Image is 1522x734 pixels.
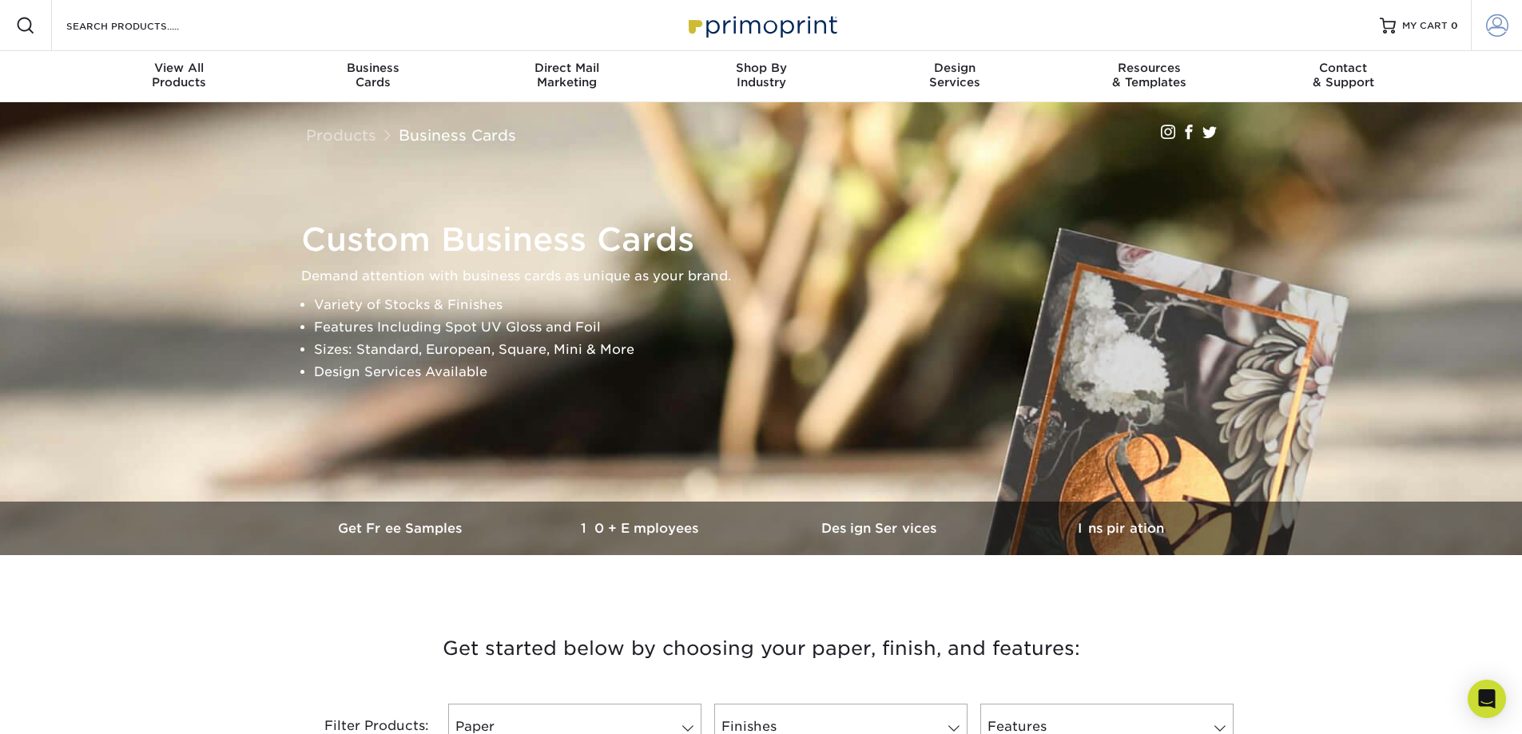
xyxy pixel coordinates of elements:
[399,126,516,144] a: Business Cards
[1451,20,1458,31] span: 0
[306,126,376,144] a: Products
[1468,680,1506,718] div: Open Intercom Messenger
[470,61,664,89] div: Marketing
[1246,61,1441,75] span: Contact
[314,316,1236,339] li: Features Including Spot UV Gloss and Foil
[314,361,1236,383] li: Design Services Available
[276,61,470,89] div: Cards
[65,16,221,35] input: SEARCH PRODUCTS.....
[314,294,1236,316] li: Variety of Stocks & Finishes
[1052,61,1246,75] span: Resources
[664,61,858,89] div: Industry
[4,685,136,728] iframe: Google Customer Reviews
[82,61,276,75] span: View All
[858,61,1052,75] span: Design
[682,8,841,42] img: Primoprint
[1001,521,1241,536] h3: Inspiration
[82,51,276,102] a: View AllProducts
[664,51,858,102] a: Shop ByIndustry
[470,51,664,102] a: Direct MailMarketing
[522,502,761,555] a: 10+ Employees
[1402,19,1448,33] span: MY CART
[858,51,1052,102] a: DesignServices
[1052,51,1246,102] a: Resources& Templates
[1001,502,1241,555] a: Inspiration
[276,51,470,102] a: BusinessCards
[761,521,1001,536] h3: Design Services
[761,502,1001,555] a: Design Services
[664,61,858,75] span: Shop By
[276,61,470,75] span: Business
[314,339,1236,361] li: Sizes: Standard, European, Square, Mini & More
[301,220,1236,259] h1: Custom Business Cards
[470,61,664,75] span: Direct Mail
[858,61,1052,89] div: Services
[294,613,1229,684] h3: Get started below by choosing your paper, finish, and features:
[1246,51,1441,102] a: Contact& Support
[1246,61,1441,89] div: & Support
[282,502,522,555] a: Get Free Samples
[282,521,522,536] h3: Get Free Samples
[82,61,276,89] div: Products
[522,521,761,536] h3: 10+ Employees
[1052,61,1246,89] div: & Templates
[301,265,1236,288] p: Demand attention with business cards as unique as your brand.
